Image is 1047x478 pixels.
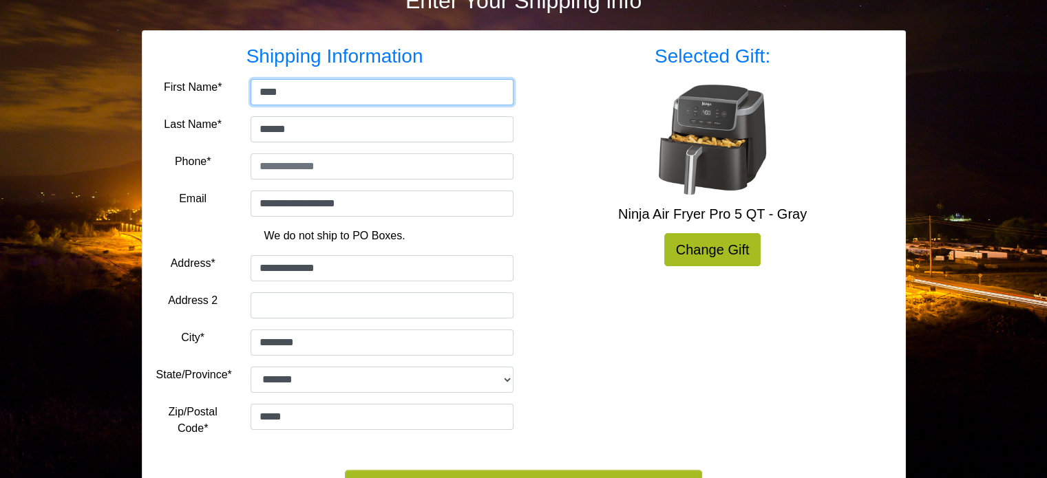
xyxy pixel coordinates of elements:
[181,329,204,346] label: City*
[175,153,211,170] label: Phone*
[164,116,222,133] label: Last Name*
[534,45,891,68] h3: Selected Gift:
[167,228,503,244] p: We do not ship to PO Boxes.
[171,255,215,272] label: Address*
[657,85,768,195] img: Ninja Air Fryer Pro 5 QT - Gray
[179,191,207,207] label: Email
[156,404,230,437] label: Zip/Postal Code*
[168,292,218,309] label: Address 2
[164,79,222,96] label: First Name*
[156,45,514,68] h3: Shipping Information
[156,367,232,383] label: State/Province*
[664,233,761,266] a: Change Gift
[534,206,891,222] h5: Ninja Air Fryer Pro 5 QT - Gray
